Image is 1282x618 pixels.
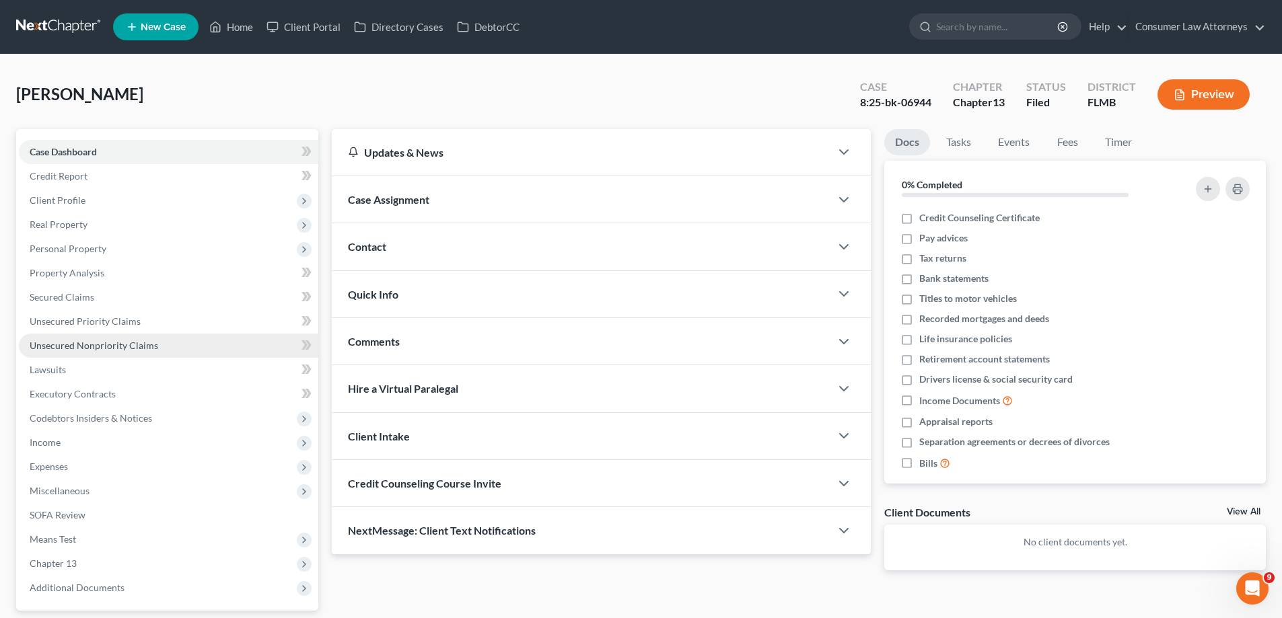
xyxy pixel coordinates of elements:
[1094,129,1143,155] a: Timer
[19,285,318,309] a: Secured Claims
[860,95,931,110] div: 8:25-bk-06944
[1046,129,1089,155] a: Fees
[348,335,400,348] span: Comments
[203,15,260,39] a: Home
[30,291,94,303] span: Secured Claims
[347,15,450,39] a: Directory Cases
[30,436,61,448] span: Income
[1227,507,1260,516] a: View All
[895,535,1255,549] p: No client documents yet.
[348,288,398,301] span: Quick Info
[919,272,989,285] span: Bank statements
[1026,95,1066,110] div: Filed
[30,582,124,593] span: Additional Documents
[19,334,318,358] a: Unsecured Nonpriority Claims
[19,164,318,188] a: Credit Report
[348,240,386,253] span: Contact
[919,312,1049,325] span: Recorded mortgages and deeds
[919,457,937,470] span: Bills
[919,352,1050,366] span: Retirement account statements
[348,477,501,490] span: Credit Counseling Course Invite
[919,415,993,428] span: Appraisal reports
[348,430,410,442] span: Client Intake
[19,382,318,406] a: Executory Contracts
[19,503,318,527] a: SOFA Review
[1088,95,1136,110] div: FLMB
[30,364,66,375] span: Lawsuits
[919,252,966,265] span: Tax returns
[19,261,318,285] a: Property Analysis
[30,315,141,327] span: Unsecured Priority Claims
[1082,15,1127,39] a: Help
[141,22,186,32] span: New Case
[30,194,85,206] span: Client Profile
[919,231,968,245] span: Pay advices
[919,435,1110,449] span: Separation agreements or decrees of divorces
[348,382,458,395] span: Hire a Virtual Paralegal
[860,79,931,95] div: Case
[19,140,318,164] a: Case Dashboard
[936,14,1059,39] input: Search by name...
[30,509,85,520] span: SOFA Review
[30,219,87,230] span: Real Property
[30,243,106,254] span: Personal Property
[902,179,962,190] strong: 0% Completed
[30,533,76,545] span: Means Test
[919,211,1040,225] span: Credit Counseling Certificate
[30,388,116,399] span: Executory Contracts
[30,557,77,569] span: Chapter 13
[19,358,318,382] a: Lawsuits
[1129,15,1265,39] a: Consumer Law Attorneys
[348,524,536,537] span: NextMessage: Client Text Notifications
[30,170,87,182] span: Credit Report
[987,129,1040,155] a: Events
[1026,79,1066,95] div: Status
[1088,79,1136,95] div: District
[953,95,1005,110] div: Chapter
[30,146,97,157] span: Case Dashboard
[30,485,90,496] span: Miscellaneous
[30,461,68,472] span: Expenses
[884,505,970,519] div: Client Documents
[919,373,1073,386] span: Drivers license & social security card
[30,340,158,351] span: Unsecured Nonpriority Claims
[1236,572,1269,605] iframe: Intercom live chat
[919,394,1000,408] span: Income Documents
[348,145,814,159] div: Updates & News
[348,193,429,206] span: Case Assignment
[30,412,152,424] span: Codebtors Insiders & Notices
[919,332,1012,346] span: Life insurance policies
[30,267,104,278] span: Property Analysis
[935,129,982,155] a: Tasks
[260,15,347,39] a: Client Portal
[1158,79,1250,110] button: Preview
[993,95,1005,108] span: 13
[450,15,526,39] a: DebtorCC
[16,84,143,104] span: [PERSON_NAME]
[1264,572,1275,583] span: 9
[953,79,1005,95] div: Chapter
[919,292,1017,305] span: Titles to motor vehicles
[884,129,930,155] a: Docs
[19,309,318,334] a: Unsecured Priority Claims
